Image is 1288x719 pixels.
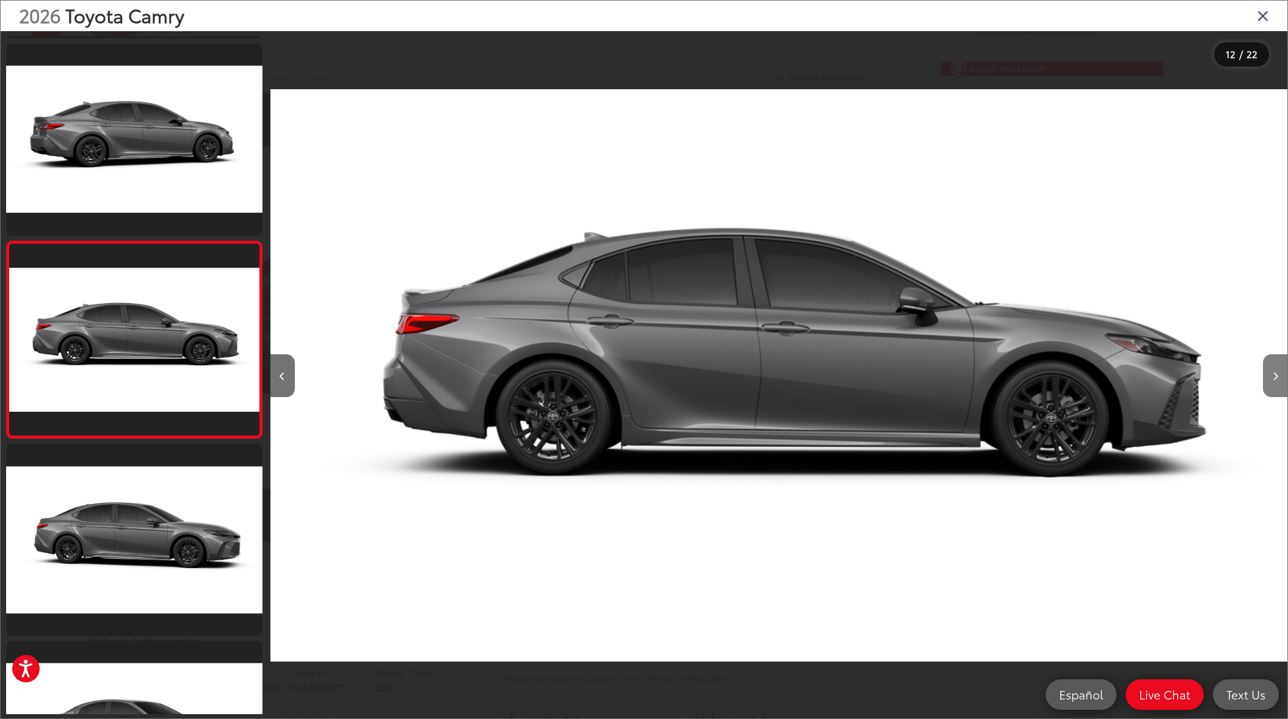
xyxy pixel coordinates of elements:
[19,2,60,28] span: 2026
[65,2,184,28] span: Toyota Camry
[1226,47,1236,60] span: 12
[1246,47,1257,60] span: 22
[1238,50,1244,59] span: /
[1053,687,1109,702] span: Español
[4,66,265,213] img: 2026 Toyota Camry SE
[4,466,265,613] img: 2026 Toyota Camry SE
[1126,679,1204,710] a: Live Chat
[1263,354,1287,397] button: Next image
[1257,7,1269,23] i: Close gallery
[1213,679,1279,710] a: Text Us
[270,354,295,397] button: Previous image
[1220,687,1272,702] span: Text Us
[7,268,262,411] img: 2026 Toyota Camry SE
[1133,687,1196,702] span: Live Chat
[1046,679,1116,710] a: Español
